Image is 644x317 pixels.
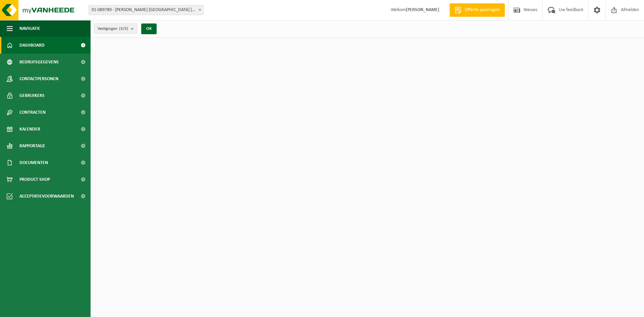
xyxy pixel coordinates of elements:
span: Documenten [19,154,48,171]
span: Navigatie [19,20,40,37]
a: Offerte aanvragen [449,3,505,17]
button: OK [141,23,157,34]
span: Bedrijfsgegevens [19,54,59,70]
span: Vestigingen [98,24,128,34]
span: Contactpersonen [19,70,58,87]
span: Dashboard [19,37,45,54]
span: Gebruikers [19,87,45,104]
span: Kalender [19,121,40,138]
span: Contracten [19,104,46,121]
span: 01-089789 - BERTSCHI BELGIUM NV - ANTWERPEN [89,5,203,15]
count: (3/3) [119,27,128,31]
span: Rapportage [19,138,45,154]
span: Product Shop [19,171,50,188]
span: Offerte aanvragen [463,7,501,13]
strong: [PERSON_NAME] [406,7,439,12]
span: Acceptatievoorwaarden [19,188,74,205]
button: Vestigingen(3/3) [94,23,137,34]
span: 01-089789 - BERTSCHI BELGIUM NV - ANTWERPEN [89,5,204,15]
